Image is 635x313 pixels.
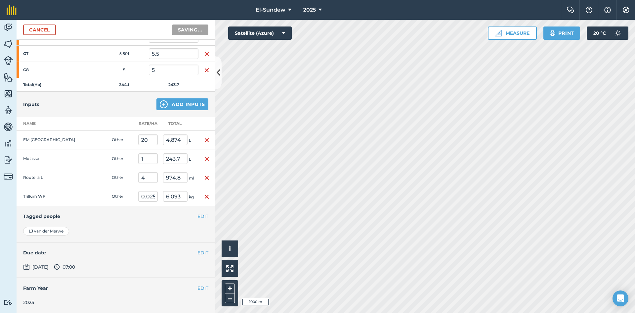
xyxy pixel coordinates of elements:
img: svg+xml;base64,PHN2ZyB4bWxucz0iaHR0cDovL3d3dy53My5vcmcvMjAwMC9zdmciIHdpZHRoPSI1NiIgaGVpZ2h0PSI2MC... [4,39,13,49]
img: svg+xml;base64,PHN2ZyB4bWxucz0iaHR0cDovL3d3dy53My5vcmcvMjAwMC9zdmciIHdpZHRoPSIxOSIgaGVpZ2h0PSIyNC... [549,29,556,37]
img: svg+xml;base64,PHN2ZyB4bWxucz0iaHR0cDovL3d3dy53My5vcmcvMjAwMC9zdmciIHdpZHRoPSIxNiIgaGVpZ2h0PSIyNC... [204,50,209,58]
a: Cancel [23,25,56,35]
strong: 243.7 [168,82,179,87]
strong: Total ( Ha ) [23,82,41,87]
button: Add Inputs [156,98,208,110]
h4: Inputs [23,101,39,108]
img: svg+xml;base64,PHN2ZyB4bWxucz0iaHR0cDovL3d3dy53My5vcmcvMjAwMC9zdmciIHdpZHRoPSIxNCIgaGVpZ2h0PSIyNC... [160,100,168,108]
strong: G8 [23,67,75,73]
h4: Due date [23,249,208,256]
img: svg+xml;base64,PD94bWwgdmVyc2lvbj0iMS4wIiBlbmNvZGluZz0idXRmLTgiPz4KPCEtLSBHZW5lcmF0b3I6IEFkb2JlIE... [4,299,13,306]
td: Other [109,187,136,206]
img: svg+xml;base64,PD94bWwgdmVyc2lvbj0iMS4wIiBlbmNvZGluZz0idXRmLTgiPz4KPCEtLSBHZW5lcmF0b3I6IEFkb2JlIE... [4,155,13,165]
button: i [222,240,238,257]
button: 20 °C [587,26,628,40]
img: svg+xml;base64,PD94bWwgdmVyc2lvbj0iMS4wIiBlbmNvZGluZz0idXRmLTgiPz4KPCEtLSBHZW5lcmF0b3I6IEFkb2JlIE... [4,105,13,115]
img: svg+xml;base64,PHN2ZyB4bWxucz0iaHR0cDovL3d3dy53My5vcmcvMjAwMC9zdmciIHdpZHRoPSI1NiIgaGVpZ2h0PSI2MC... [4,89,13,99]
img: svg+xml;base64,PHN2ZyB4bWxucz0iaHR0cDovL3d3dy53My5vcmcvMjAwMC9zdmciIHdpZHRoPSIxNiIgaGVpZ2h0PSIyNC... [204,155,209,163]
img: Two speech bubbles overlapping with the left bubble in the forefront [567,7,574,13]
span: i [229,244,231,253]
td: L [160,130,198,149]
td: L [160,149,198,168]
button: EDIT [197,285,208,292]
th: Name [17,117,83,130]
td: Other [109,149,136,168]
td: Trillum WP [17,187,83,206]
span: 2025 [303,6,316,14]
td: 5.501 [99,46,149,62]
img: svg+xml;base64,PD94bWwgdmVyc2lvbj0iMS4wIiBlbmNvZGluZz0idXRmLTgiPz4KPCEtLSBHZW5lcmF0b3I6IEFkb2JlIE... [4,138,13,148]
img: svg+xml;base64,PHN2ZyB4bWxucz0iaHR0cDovL3d3dy53My5vcmcvMjAwMC9zdmciIHdpZHRoPSIxNiIgaGVpZ2h0PSIyNC... [204,193,209,201]
h4: Tagged people [23,213,208,220]
button: + [225,284,235,293]
strong: G7 [23,51,75,56]
td: 5 [99,62,149,78]
button: – [225,293,235,303]
img: svg+xml;base64,PHN2ZyB4bWxucz0iaHR0cDovL3d3dy53My5vcmcvMjAwMC9zdmciIHdpZHRoPSI1NiIgaGVpZ2h0PSI2MC... [4,72,13,82]
td: kg [160,187,198,206]
img: svg+xml;base64,PHN2ZyB4bWxucz0iaHR0cDovL3d3dy53My5vcmcvMjAwMC9zdmciIHdpZHRoPSIxNiIgaGVpZ2h0PSIyNC... [204,174,209,182]
h4: Farm Year [23,285,208,292]
td: Molasse [17,149,83,168]
img: svg+xml;base64,PD94bWwgdmVyc2lvbj0iMS4wIiBlbmNvZGluZz0idXRmLTgiPz4KPCEtLSBHZW5lcmF0b3I6IEFkb2JlIE... [611,26,624,40]
td: Rootella L [17,168,83,187]
button: Saving... [172,25,208,35]
button: Satellite (Azure) [228,26,292,40]
img: fieldmargin Logo [7,5,17,15]
td: Other [109,168,136,187]
img: svg+xml;base64,PD94bWwgdmVyc2lvbj0iMS4wIiBlbmNvZGluZz0idXRmLTgiPz4KPCEtLSBHZW5lcmF0b3I6IEFkb2JlIE... [23,263,30,271]
span: 20 ° C [593,26,606,40]
th: Total [160,117,198,130]
div: LJ van der Merwe [23,227,69,235]
td: Other [109,130,136,149]
button: Print [543,26,580,40]
img: svg+xml;base64,PHN2ZyB4bWxucz0iaHR0cDovL3d3dy53My5vcmcvMjAwMC9zdmciIHdpZHRoPSIxNiIgaGVpZ2h0PSIyNC... [204,66,209,74]
img: A question mark icon [585,7,593,13]
img: Ruler icon [495,30,502,36]
img: svg+xml;base64,PD94bWwgdmVyc2lvbj0iMS4wIiBlbmNvZGluZz0idXRmLTgiPz4KPCEtLSBHZW5lcmF0b3I6IEFkb2JlIE... [54,263,60,271]
img: Four arrows, one pointing top left, one top right, one bottom right and the last bottom left [226,265,233,272]
img: svg+xml;base64,PD94bWwgdmVyc2lvbj0iMS4wIiBlbmNvZGluZz0idXRmLTgiPz4KPCEtLSBHZW5lcmF0b3I6IEFkb2JlIE... [4,23,13,32]
div: 2025 [23,299,208,306]
img: svg+xml;base64,PHN2ZyB4bWxucz0iaHR0cDovL3d3dy53My5vcmcvMjAwMC9zdmciIHdpZHRoPSIxNyIgaGVpZ2h0PSIxNy... [604,6,611,14]
span: 07:00 [54,263,75,271]
button: Measure [488,26,537,40]
span: El-Sundew [256,6,285,14]
strong: 244.1 [119,82,129,87]
img: svg+xml;base64,PD94bWwgdmVyc2lvbj0iMS4wIiBlbmNvZGluZz0idXRmLTgiPz4KPCEtLSBHZW5lcmF0b3I6IEFkb2JlIE... [4,172,13,181]
img: svg+xml;base64,PHN2ZyB4bWxucz0iaHR0cDovL3d3dy53My5vcmcvMjAwMC9zdmciIHdpZHRoPSIxNiIgaGVpZ2h0PSIyNC... [204,136,209,144]
img: svg+xml;base64,PD94bWwgdmVyc2lvbj0iMS4wIiBlbmNvZGluZz0idXRmLTgiPz4KPCEtLSBHZW5lcmF0b3I6IEFkb2JlIE... [4,56,13,65]
div: Open Intercom Messenger [613,290,628,306]
th: Rate/ Ha [136,117,160,130]
img: A cog icon [622,7,630,13]
span: [DATE] [23,263,49,271]
img: svg+xml;base64,PD94bWwgdmVyc2lvbj0iMS4wIiBlbmNvZGluZz0idXRmLTgiPz4KPCEtLSBHZW5lcmF0b3I6IEFkb2JlIE... [4,122,13,132]
button: EDIT [197,249,208,256]
td: ml [160,168,198,187]
td: EM [GEOGRAPHIC_DATA] [17,130,83,149]
button: EDIT [197,213,208,220]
